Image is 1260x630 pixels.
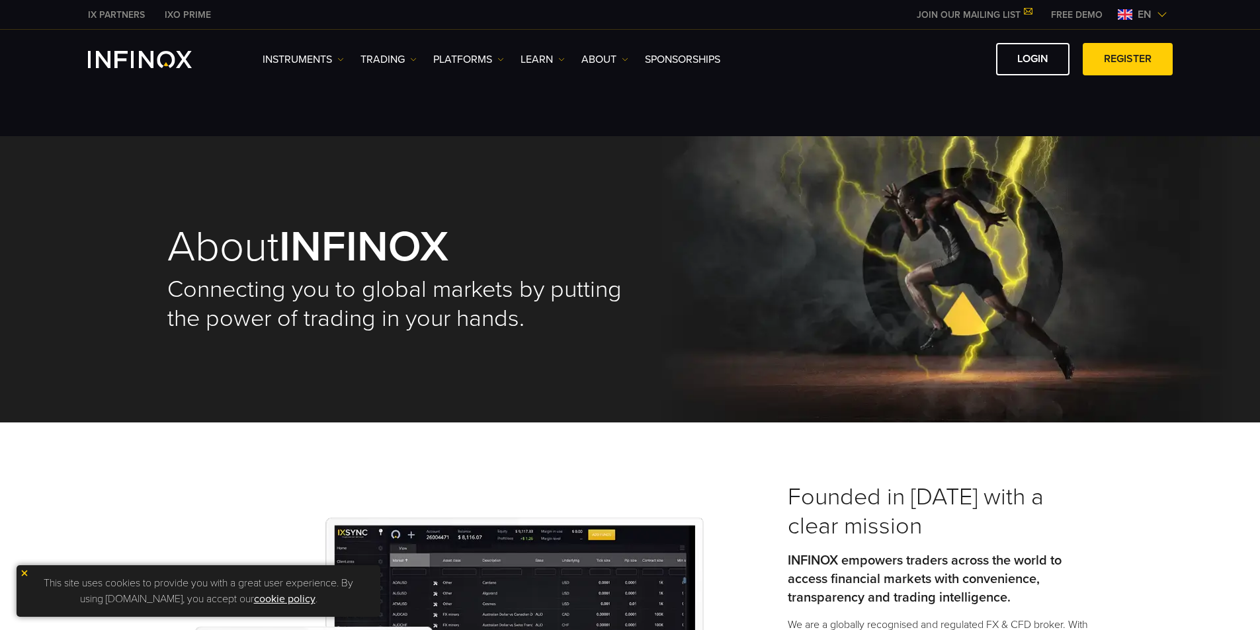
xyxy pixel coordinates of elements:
a: JOIN OUR MAILING LIST [907,9,1041,20]
a: LOGIN [996,43,1070,75]
a: INFINOX [78,8,155,22]
a: cookie policy [254,592,315,606]
p: INFINOX empowers traders across the world to access financial markets with convenience, transpare... [788,551,1093,607]
a: SPONSORSHIPS [645,52,720,67]
h1: About [167,225,630,268]
a: PLATFORMS [433,52,504,67]
a: TRADING [360,52,417,67]
img: yellow close icon [20,569,29,578]
a: Learn [521,52,565,67]
p: This site uses cookies to provide you with a great user experience. By using [DOMAIN_NAME], you a... [23,572,374,610]
a: INFINOX MENU [1041,8,1113,22]
strong: INFINOX [279,221,448,273]
h3: Founded in [DATE] with a clear mission [788,483,1093,541]
a: Instruments [263,52,344,67]
a: INFINOX Logo [88,51,223,68]
a: ABOUT [581,52,628,67]
h2: Connecting you to global markets by putting the power of trading in your hands. [167,275,630,333]
a: INFINOX [155,8,221,22]
span: en [1132,7,1157,22]
a: REGISTER [1083,43,1173,75]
